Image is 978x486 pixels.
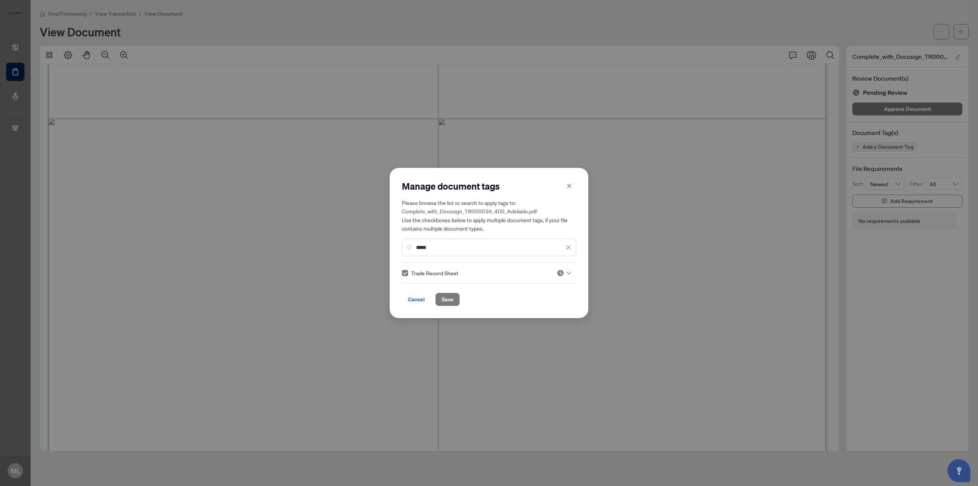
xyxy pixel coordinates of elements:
[947,459,970,482] button: Open asap
[411,269,458,277] span: Trade Record Sheet
[557,269,571,277] span: Pending Review
[557,269,564,277] img: status
[402,208,537,215] span: Complete_with_Docusign_TR000036_400_Adelaide.pdf
[567,183,572,189] span: close
[408,293,425,306] span: Cancel
[402,198,576,232] h5: Please browse the list or search to apply tags to: Use the checkboxes below to apply multiple doc...
[442,293,453,306] span: Save
[436,293,460,306] button: Save
[402,293,431,306] button: Cancel
[402,180,576,192] h2: Manage document tags
[566,245,571,250] span: close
